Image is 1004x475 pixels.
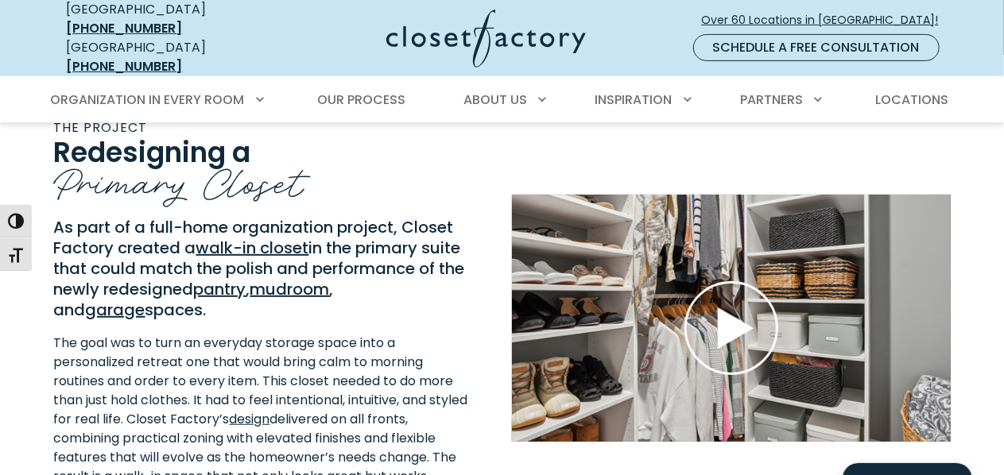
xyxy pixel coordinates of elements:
img: Closet video thumbnail [512,195,951,442]
span: Locations [875,91,948,109]
span: Inspiration [595,91,673,109]
span: Our Process [317,91,405,109]
span: Redesigning a [54,133,251,172]
span: Over 60 Locations in [GEOGRAPHIC_DATA]! [702,12,952,29]
a: garage [86,299,145,321]
span: As part of a full-home organization project, Closet Factory created a in the primary suite that c... [54,216,465,321]
span: Partners [740,91,803,109]
a: Over 60 Locations in [GEOGRAPHIC_DATA]! [701,6,952,34]
a: Schedule a Free Consultation [693,34,940,61]
a: mudroom [250,278,330,300]
img: Closet Factory Logo [386,10,586,68]
div: [GEOGRAPHIC_DATA] [67,38,262,76]
a: pantry [194,278,246,300]
nav: Primary Menu [40,78,965,122]
a: [PHONE_NUMBER] [67,19,183,37]
span: About Us [463,91,527,109]
p: The Project [54,118,477,137]
a: [PHONE_NUMBER] [67,57,183,75]
a: design [230,410,270,428]
span: Organization in Every Room [51,91,245,109]
span: Primary Closet [54,150,304,208]
a: walk-in closet [196,237,309,259]
div: Play Wistia video [512,195,951,442]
